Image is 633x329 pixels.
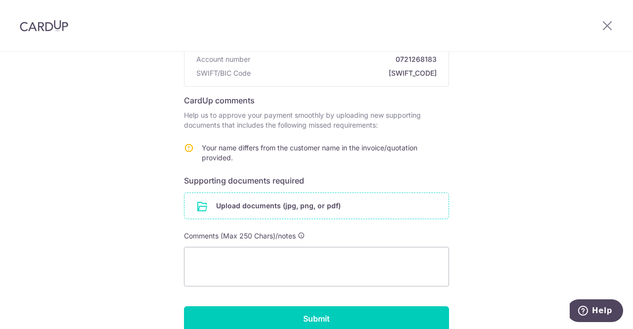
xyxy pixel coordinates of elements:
img: CardUp [20,20,68,32]
span: Comments (Max 250 Chars)/notes [184,232,296,240]
iframe: Opens a widget where you can find more information [570,299,623,324]
h6: Supporting documents required [184,175,449,187]
span: Your name differs from the customer name in the invoice/quotation provided. [202,143,417,162]
span: Account number [196,54,250,64]
h6: CardUp comments [184,94,449,106]
div: Upload documents (jpg, png, or pdf) [184,192,449,219]
span: [SWIFT_CODE] [255,68,437,78]
p: Help us to approve your payment smoothly by uploading new supporting documents that includes the ... [184,110,449,130]
span: 0721268183 [254,54,437,64]
span: SWIFT/BIC Code [196,68,251,78]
